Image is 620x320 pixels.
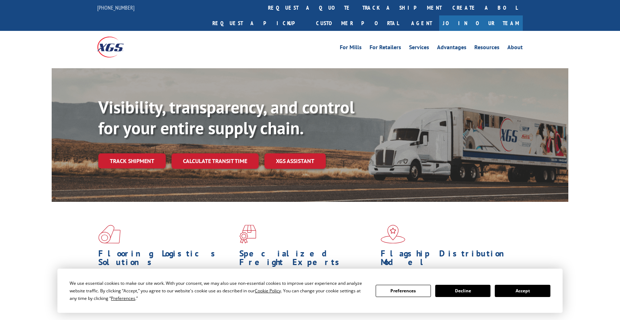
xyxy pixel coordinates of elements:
[57,269,563,313] div: Cookie Consent Prompt
[474,45,499,52] a: Resources
[98,96,354,139] b: Visibility, transparency, and control for your entire supply chain.
[381,249,516,270] h1: Flagship Distribution Model
[98,153,166,168] a: Track shipment
[255,288,281,294] span: Cookie Policy
[404,15,439,31] a: Agent
[207,15,311,31] a: Request a pickup
[370,45,401,52] a: For Retailers
[70,279,367,302] div: We use essential cookies to make our site work. With your consent, we may also use non-essential ...
[437,45,466,52] a: Advantages
[409,45,429,52] a: Services
[495,285,550,297] button: Accept
[98,225,121,244] img: xgs-icon-total-supply-chain-intelligence-red
[507,45,523,52] a: About
[439,15,523,31] a: Join Our Team
[111,295,135,301] span: Preferences
[98,249,234,270] h1: Flooring Logistics Solutions
[264,153,326,169] a: XGS ASSISTANT
[311,15,404,31] a: Customer Portal
[97,4,135,11] a: [PHONE_NUMBER]
[239,225,256,244] img: xgs-icon-focused-on-flooring-red
[381,225,405,244] img: xgs-icon-flagship-distribution-model-red
[172,153,259,169] a: Calculate transit time
[435,285,490,297] button: Decline
[340,45,362,52] a: For Mills
[239,249,375,270] h1: Specialized Freight Experts
[376,285,431,297] button: Preferences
